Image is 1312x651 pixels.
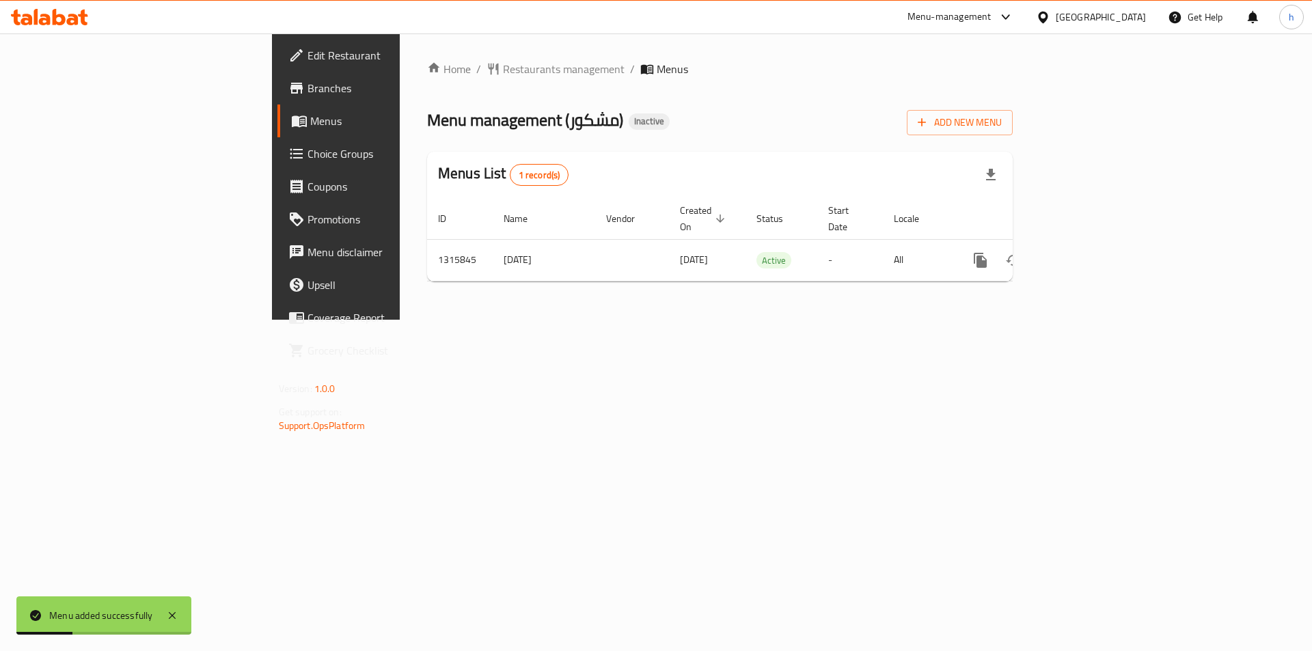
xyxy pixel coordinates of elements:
[680,202,729,235] span: Created On
[907,9,992,25] div: Menu-management
[277,203,491,236] a: Promotions
[307,309,480,326] span: Coverage Report
[487,61,625,77] a: Restaurants management
[277,268,491,301] a: Upsell
[828,202,866,235] span: Start Date
[894,210,937,227] span: Locale
[907,110,1013,135] button: Add New Menu
[817,239,883,281] td: -
[756,253,791,268] span: Active
[427,198,1106,281] table: enhanced table
[493,239,595,281] td: [DATE]
[680,251,708,268] span: [DATE]
[974,158,1007,191] div: Export file
[503,61,625,77] span: Restaurants management
[657,61,688,77] span: Menus
[630,61,635,77] li: /
[307,277,480,293] span: Upsell
[918,114,1002,131] span: Add New Menu
[277,39,491,72] a: Edit Restaurant
[1056,10,1146,25] div: [GEOGRAPHIC_DATA]
[629,113,670,130] div: Inactive
[277,334,491,367] a: Grocery Checklist
[438,163,569,186] h2: Menus List
[307,211,480,227] span: Promotions
[427,105,623,135] span: Menu management ( مشكور )
[307,178,480,195] span: Coupons
[310,113,480,129] span: Menus
[49,608,153,623] div: Menu added successfully
[427,61,1013,77] nav: breadcrumb
[504,210,545,227] span: Name
[756,210,801,227] span: Status
[307,146,480,162] span: Choice Groups
[629,115,670,127] span: Inactive
[307,47,480,64] span: Edit Restaurant
[277,72,491,105] a: Branches
[277,105,491,137] a: Menus
[510,169,569,182] span: 1 record(s)
[307,244,480,260] span: Menu disclaimer
[756,252,791,268] div: Active
[438,210,464,227] span: ID
[279,380,312,398] span: Version:
[279,417,366,434] a: Support.OpsPlatform
[883,239,953,281] td: All
[307,80,480,96] span: Branches
[307,342,480,359] span: Grocery Checklist
[953,198,1106,240] th: Actions
[1289,10,1294,25] span: h
[606,210,653,227] span: Vendor
[277,137,491,170] a: Choice Groups
[510,164,569,186] div: Total records count
[277,301,491,334] a: Coverage Report
[314,380,336,398] span: 1.0.0
[964,244,997,277] button: more
[279,403,342,421] span: Get support on:
[277,236,491,268] a: Menu disclaimer
[277,170,491,203] a: Coupons
[997,244,1030,277] button: Change Status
